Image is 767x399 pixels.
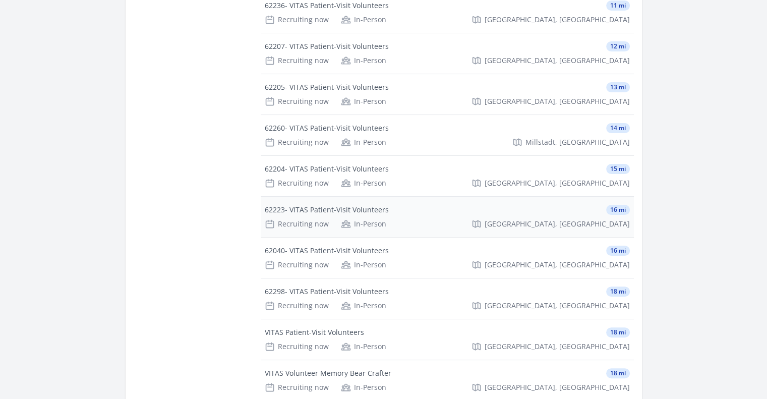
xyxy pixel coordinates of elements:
[265,205,389,215] div: 62223- VITAS Patient-Visit Volunteers
[261,156,634,196] a: 62204- VITAS Patient-Visit Volunteers 15 mi Recruiting now In-Person [GEOGRAPHIC_DATA], [GEOGRAPH...
[485,178,630,188] span: [GEOGRAPHIC_DATA], [GEOGRAPHIC_DATA]
[265,1,389,11] div: 62236- VITAS Patient-Visit Volunteers
[606,368,630,378] span: 18 mi
[606,1,630,11] span: 11 mi
[606,287,630,297] span: 18 mi
[265,301,329,311] div: Recruiting now
[341,341,386,352] div: In-Person
[265,260,329,270] div: Recruiting now
[261,238,634,278] a: 62040- VITAS Patient-Visit Volunteers 16 mi Recruiting now In-Person [GEOGRAPHIC_DATA], [GEOGRAPH...
[606,82,630,92] span: 13 mi
[265,55,329,66] div: Recruiting now
[265,137,329,147] div: Recruiting now
[265,287,389,297] div: 62298- VITAS Patient-Visit Volunteers
[485,96,630,106] span: [GEOGRAPHIC_DATA], [GEOGRAPHIC_DATA]
[341,301,386,311] div: In-Person
[525,137,630,147] span: Millstadt, [GEOGRAPHIC_DATA]
[261,74,634,115] a: 62205- VITAS Patient-Visit Volunteers 13 mi Recruiting now In-Person [GEOGRAPHIC_DATA], [GEOGRAPH...
[341,260,386,270] div: In-Person
[265,96,329,106] div: Recruiting now
[606,327,630,337] span: 18 mi
[265,382,329,392] div: Recruiting now
[265,219,329,229] div: Recruiting now
[485,341,630,352] span: [GEOGRAPHIC_DATA], [GEOGRAPHIC_DATA]
[265,123,389,133] div: 62260- VITAS Patient-Visit Volunteers
[341,15,386,25] div: In-Person
[606,41,630,51] span: 12 mi
[485,55,630,66] span: [GEOGRAPHIC_DATA], [GEOGRAPHIC_DATA]
[485,219,630,229] span: [GEOGRAPHIC_DATA], [GEOGRAPHIC_DATA]
[606,123,630,133] span: 14 mi
[261,278,634,319] a: 62298- VITAS Patient-Visit Volunteers 18 mi Recruiting now In-Person [GEOGRAPHIC_DATA], [GEOGRAPH...
[265,178,329,188] div: Recruiting now
[261,319,634,360] a: VITAS Patient-Visit Volunteers 18 mi Recruiting now In-Person [GEOGRAPHIC_DATA], [GEOGRAPHIC_DATA]
[341,178,386,188] div: In-Person
[606,246,630,256] span: 16 mi
[265,41,389,51] div: 62207- VITAS Patient-Visit Volunteers
[485,382,630,392] span: [GEOGRAPHIC_DATA], [GEOGRAPHIC_DATA]
[485,15,630,25] span: [GEOGRAPHIC_DATA], [GEOGRAPHIC_DATA]
[265,341,329,352] div: Recruiting now
[341,382,386,392] div: In-Person
[265,246,389,256] div: 62040- VITAS Patient-Visit Volunteers
[261,33,634,74] a: 62207- VITAS Patient-Visit Volunteers 12 mi Recruiting now In-Person [GEOGRAPHIC_DATA], [GEOGRAPH...
[606,205,630,215] span: 16 mi
[265,368,391,378] div: VITAS Volunteer Memory Bear Crafter
[265,15,329,25] div: Recruiting now
[341,219,386,229] div: In-Person
[265,327,364,337] div: VITAS Patient-Visit Volunteers
[341,137,386,147] div: In-Person
[261,197,634,237] a: 62223- VITAS Patient-Visit Volunteers 16 mi Recruiting now In-Person [GEOGRAPHIC_DATA], [GEOGRAPH...
[265,164,389,174] div: 62204- VITAS Patient-Visit Volunteers
[485,301,630,311] span: [GEOGRAPHIC_DATA], [GEOGRAPHIC_DATA]
[265,82,389,92] div: 62205- VITAS Patient-Visit Volunteers
[341,55,386,66] div: In-Person
[485,260,630,270] span: [GEOGRAPHIC_DATA], [GEOGRAPHIC_DATA]
[341,96,386,106] div: In-Person
[261,115,634,155] a: 62260- VITAS Patient-Visit Volunteers 14 mi Recruiting now In-Person Millstadt, [GEOGRAPHIC_DATA]
[606,164,630,174] span: 15 mi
